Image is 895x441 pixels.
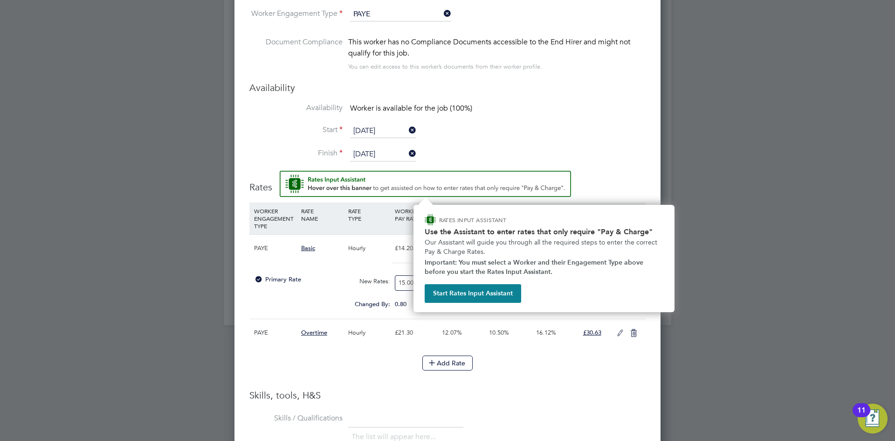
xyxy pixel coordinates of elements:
h3: Rates [249,171,646,193]
div: 11 [857,410,866,422]
div: £21.30 [392,319,440,346]
div: EMPLOYER COST [487,203,534,227]
img: ENGAGE Assistant Icon [425,214,436,225]
div: You can edit access to this worker’s documents from their worker profile. [348,61,542,72]
button: Start Rates Input Assistant [425,284,521,303]
div: WORKER ENGAGEMENT TYPE [252,203,299,234]
label: Availability [249,103,343,113]
div: PAYE [252,235,299,262]
span: Primary Rate [254,275,301,283]
input: Select one [350,7,451,21]
p: Our Assistant will guide you through all the required steps to enter the correct Pay & Charge Rates. [425,238,663,256]
span: 10.50% [489,329,509,336]
span: Basic [301,244,315,252]
div: How to input Rates that only require Pay & Charge [413,205,675,312]
input: Select one [350,124,416,138]
div: PAYE [252,319,299,346]
label: Start [249,125,343,135]
div: HOLIDAY PAY [440,203,487,227]
div: Hourly [346,319,393,346]
div: RATE TYPE [346,203,393,227]
span: 16.12% [536,329,556,336]
div: Changed By: [252,295,392,313]
span: 0.80 [395,300,406,308]
button: Rate Assistant [280,171,571,197]
label: Worker Engagement Type [249,9,343,19]
div: Hourly [346,235,393,262]
span: £30.63 [583,329,601,336]
label: Document Compliance [249,36,343,70]
label: Finish [249,148,343,158]
span: 12.07% [442,329,462,336]
button: Add Rate [422,356,473,371]
div: RATE NAME [299,203,346,227]
label: Skills / Qualifications [249,413,343,423]
div: AGENCY MARKUP [534,203,581,227]
div: New Rates: [346,273,393,290]
input: Select one [350,147,416,161]
strong: Important: You must select a Worker and their Engagement Type above before you start the Rates In... [425,259,645,276]
div: WORKER PAY RATE [392,203,440,227]
span: Overtime [301,329,327,336]
button: Open Resource Center, 11 new notifications [858,404,888,434]
div: £14.20 [392,235,440,262]
div: This worker has no Compliance Documents accessible to the End Hirer and might not qualify for thi... [348,36,646,59]
h3: Skills, tools, H&S [249,389,646,401]
h3: Availability [249,82,646,94]
h2: Use the Assistant to enter rates that only require "Pay & Charge" [425,227,663,236]
p: RATES INPUT ASSISTANT [439,216,556,224]
span: Worker is available for the job (100%) [350,104,472,113]
div: AGENCY CHARGE RATE [581,203,612,234]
